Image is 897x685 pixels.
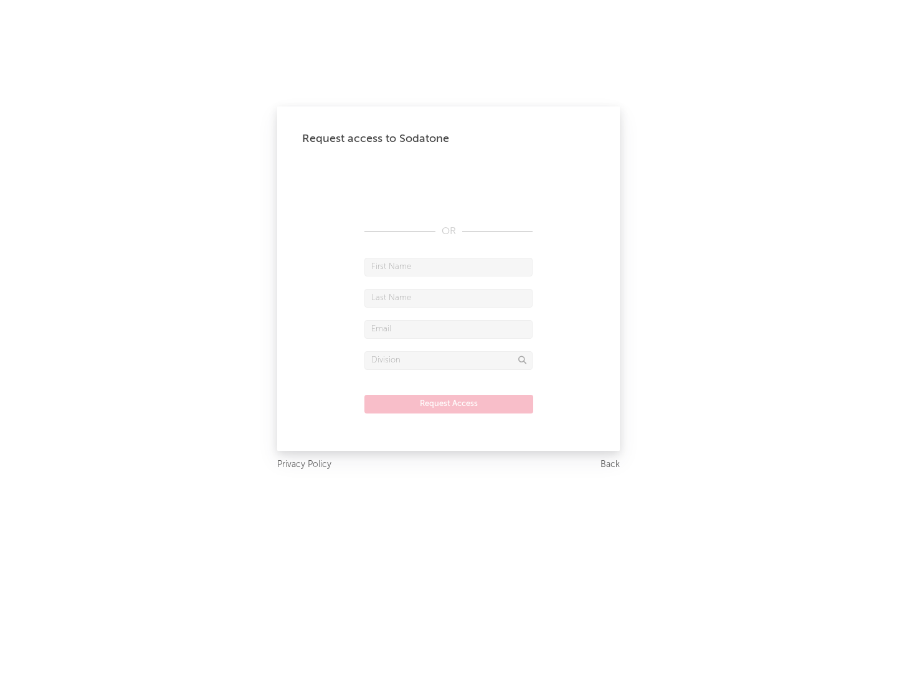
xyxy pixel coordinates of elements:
input: Division [364,351,533,370]
input: Email [364,320,533,339]
div: OR [364,224,533,239]
input: First Name [364,258,533,276]
a: Privacy Policy [277,457,331,473]
div: Request access to Sodatone [302,131,595,146]
button: Request Access [364,395,533,413]
input: Last Name [364,289,533,308]
a: Back [600,457,620,473]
